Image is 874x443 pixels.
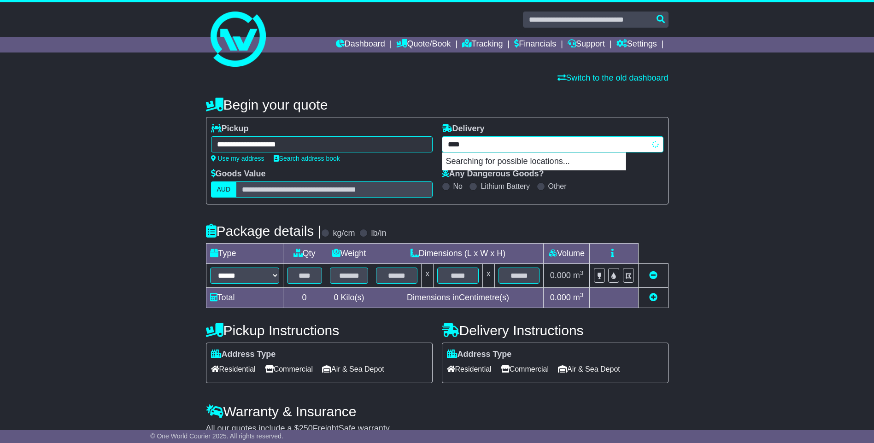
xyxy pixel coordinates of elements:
[211,362,256,376] span: Residential
[442,169,544,179] label: Any Dangerous Goods?
[372,288,544,308] td: Dimensions in Centimetre(s)
[274,155,340,162] a: Search address book
[442,153,626,170] p: Searching for possible locations...
[447,362,492,376] span: Residential
[616,37,657,52] a: Settings
[550,271,571,280] span: 0.000
[211,155,264,162] a: Use my address
[326,244,372,264] td: Weight
[206,288,283,308] td: Total
[206,244,283,264] td: Type
[580,291,584,298] sup: 3
[442,136,663,152] typeahead: Please provide city
[557,73,668,82] a: Switch to the old dashboard
[573,293,584,302] span: m
[326,288,372,308] td: Kilo(s)
[453,182,463,191] label: No
[514,37,556,52] a: Financials
[334,293,338,302] span: 0
[372,244,544,264] td: Dimensions (L x W x H)
[568,37,605,52] a: Support
[573,271,584,280] span: m
[336,37,385,52] a: Dashboard
[265,362,313,376] span: Commercial
[580,269,584,276] sup: 3
[501,362,549,376] span: Commercial
[206,424,669,434] div: All our quotes include a $ FreightSafe warranty.
[422,264,434,288] td: x
[442,124,485,134] label: Delivery
[150,432,283,440] span: © One World Courier 2025. All rights reserved.
[481,182,530,191] label: Lithium Battery
[283,244,326,264] td: Qty
[211,124,249,134] label: Pickup
[283,288,326,308] td: 0
[442,323,669,338] h4: Delivery Instructions
[206,223,322,239] h4: Package details |
[211,350,276,360] label: Address Type
[322,362,384,376] span: Air & Sea Depot
[206,404,669,419] h4: Warranty & Insurance
[206,323,433,338] h4: Pickup Instructions
[462,37,503,52] a: Tracking
[544,244,590,264] td: Volume
[211,169,266,179] label: Goods Value
[396,37,451,52] a: Quote/Book
[371,228,386,239] label: lb/in
[649,271,657,280] a: Remove this item
[206,97,669,112] h4: Begin your quote
[482,264,494,288] td: x
[649,293,657,302] a: Add new item
[447,350,512,360] label: Address Type
[299,424,313,433] span: 250
[211,181,237,198] label: AUD
[550,293,571,302] span: 0.000
[333,228,355,239] label: kg/cm
[558,362,620,376] span: Air & Sea Depot
[548,182,567,191] label: Other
